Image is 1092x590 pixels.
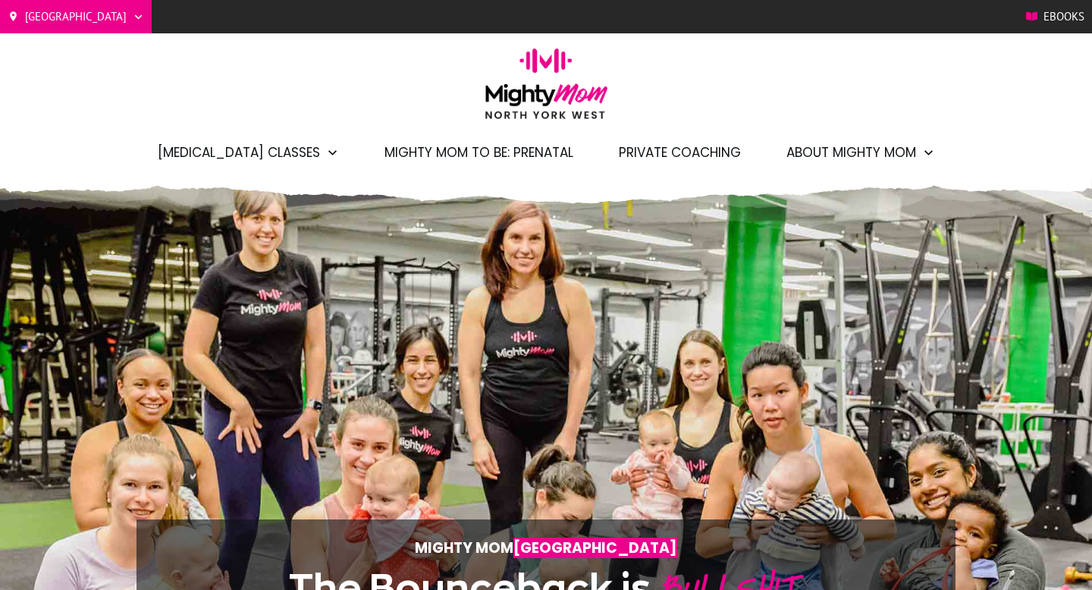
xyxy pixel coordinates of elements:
a: About Mighty Mom [786,140,935,165]
a: Private Coaching [619,140,741,165]
span: [GEOGRAPHIC_DATA] [25,5,127,28]
strong: Mighty Mom [415,538,677,558]
span: Ebooks [1043,5,1084,28]
a: Ebooks [1026,5,1084,28]
span: About Mighty Mom [786,140,916,165]
span: [GEOGRAPHIC_DATA] [513,538,677,558]
a: [MEDICAL_DATA] Classes [158,140,339,165]
span: [MEDICAL_DATA] Classes [158,140,320,165]
a: Mighty Mom to Be: Prenatal [384,140,573,165]
a: [GEOGRAPHIC_DATA] [8,5,144,28]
